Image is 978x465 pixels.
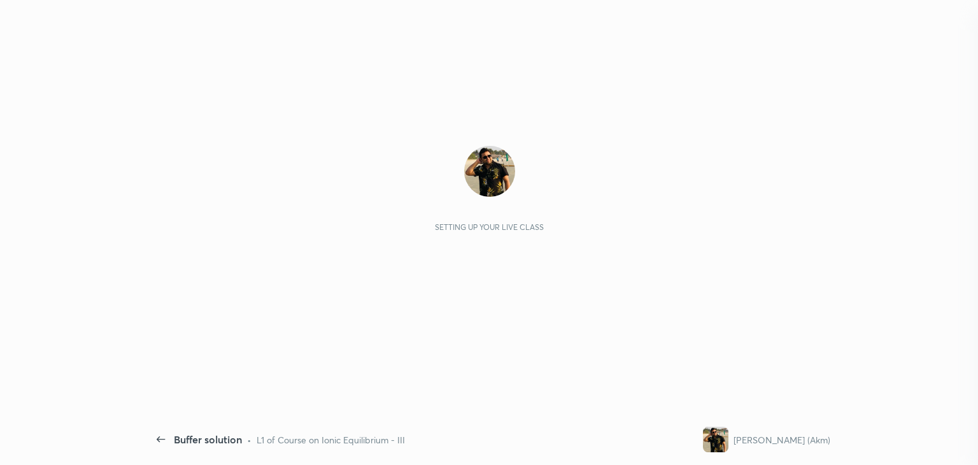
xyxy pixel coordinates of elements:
[435,222,544,232] div: Setting up your live class
[703,427,728,452] img: 972cef165c4e428681d13a87c9ec34ae.jpg
[733,433,830,447] div: [PERSON_NAME] (Akm)
[247,433,252,447] div: •
[464,146,515,197] img: 972cef165c4e428681d13a87c9ec34ae.jpg
[257,433,405,447] div: L1 of Course on Ionic Equilibrium - III
[174,432,242,447] div: Buffer solution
